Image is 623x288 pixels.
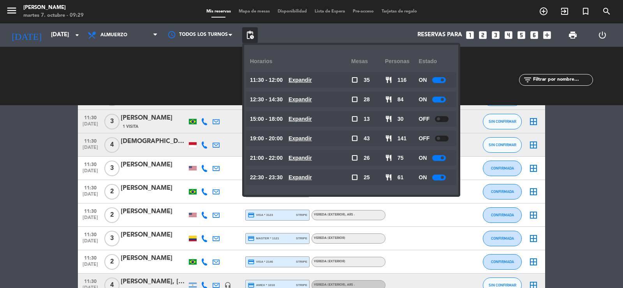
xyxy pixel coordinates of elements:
[314,283,355,286] span: Vereda (EXTERIOR)
[385,154,392,161] span: restaurant
[351,51,385,72] div: Mesas
[289,135,312,141] u: Expandir
[523,75,532,85] i: filter_list
[245,30,255,40] span: pending_actions
[345,283,355,286] span: , ARS -
[121,230,187,240] div: [PERSON_NAME]
[398,115,404,124] span: 30
[560,7,569,16] i: exit_to_app
[81,159,100,168] span: 11:30
[250,51,351,72] div: Horarios
[100,32,127,38] span: Almuerzo
[81,206,100,215] span: 11:30
[385,96,392,103] span: restaurant
[81,168,100,177] span: [DATE]
[581,7,590,16] i: turned_in_not
[104,231,120,246] span: 3
[483,254,522,270] button: CONFIRMADA
[489,143,516,147] span: SIN CONFIRMAR
[311,9,349,14] span: Lista de Espera
[250,173,283,182] span: 22:30 - 23:30
[289,174,312,180] u: Expandir
[419,51,452,72] div: Estado
[529,257,538,267] i: border_all
[121,183,187,193] div: [PERSON_NAME]
[419,95,427,104] span: ON
[104,207,120,223] span: 2
[385,51,419,72] div: personas
[503,30,514,40] i: looks_4
[483,184,522,200] button: CONFIRMADA
[23,12,84,19] div: martes 7. octubre - 09:29
[314,213,355,216] span: Vereda (EXTERIOR)
[542,30,552,40] i: add_box
[123,124,138,130] span: 1 Visita
[351,174,358,181] span: check_box_outline_blank
[248,212,273,219] span: visa * 3123
[351,154,358,161] span: check_box_outline_blank
[250,134,283,143] span: 19:00 - 20:00
[465,30,475,40] i: looks_one
[351,135,358,142] span: check_box_outline_blank
[483,161,522,176] button: CONFIRMADA
[419,134,429,143] span: OFF
[248,235,255,242] i: credit_card
[364,154,370,163] span: 26
[289,155,312,161] u: Expandir
[351,96,358,103] span: check_box_outline_blank
[491,166,514,170] span: CONFIRMADA
[81,253,100,262] span: 11:30
[121,207,187,217] div: [PERSON_NAME]
[289,77,312,83] u: Expandir
[529,210,538,220] i: border_all
[385,76,392,83] span: restaurant
[351,115,358,122] span: check_box_outline_blank
[248,235,279,242] span: master * 1121
[588,23,617,47] div: LOG OUT
[104,137,120,153] span: 4
[529,140,538,150] i: border_all
[296,283,307,288] span: stripe
[81,276,100,285] span: 11:30
[483,137,522,153] button: SIN CONFIRMAR
[419,154,427,163] span: ON
[296,236,307,241] span: stripe
[250,115,283,124] span: 15:00 - 18:00
[250,76,283,85] span: 11:30 - 12:00
[516,30,526,40] i: looks_5
[349,9,378,14] span: Pre-acceso
[529,30,539,40] i: looks_6
[568,30,577,40] span: print
[491,30,501,40] i: looks_3
[529,234,538,243] i: border_all
[314,237,345,240] span: Vereda (EXTERIOR)
[104,161,120,176] span: 3
[364,134,370,143] span: 43
[398,95,404,104] span: 84
[419,173,427,182] span: ON
[491,236,514,240] span: CONFIRMADA
[250,95,283,104] span: 12:30 - 14:30
[529,117,538,126] i: border_all
[81,183,100,192] span: 11:30
[81,262,100,271] span: [DATE]
[364,76,370,85] span: 35
[296,212,307,217] span: stripe
[345,213,355,216] span: , ARS -
[489,119,516,124] span: SIN CONFIRMAR
[23,4,84,12] div: [PERSON_NAME]
[483,207,522,223] button: CONFIRMADA
[483,231,522,246] button: CONFIRMADA
[364,173,370,182] span: 25
[296,259,307,264] span: stripe
[351,76,358,83] span: check_box_outline_blank
[398,173,404,182] span: 61
[250,154,283,163] span: 21:00 - 22:00
[398,154,404,163] span: 75
[314,260,345,263] span: Vereda (EXTERIOR)
[529,164,538,173] i: border_all
[385,135,392,142] span: restaurant
[121,277,187,287] div: [PERSON_NAME], [PERSON_NAME]
[121,113,187,123] div: [PERSON_NAME]
[598,30,607,40] i: power_settings_new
